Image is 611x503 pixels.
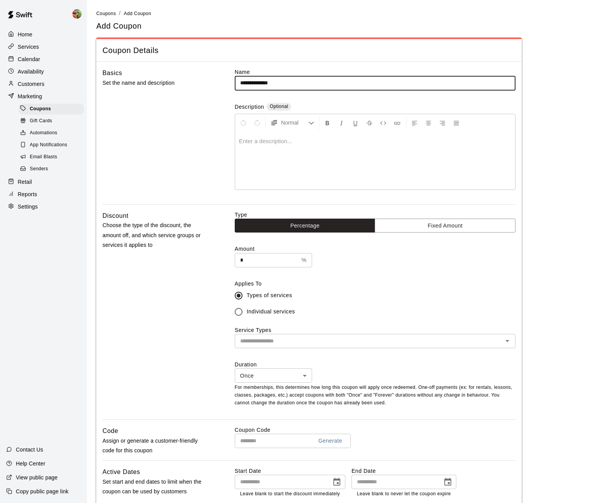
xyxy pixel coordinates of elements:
[450,116,463,130] button: Justify Align
[377,116,390,130] button: Insert Code
[363,116,376,130] button: Format Strikethrough
[335,116,348,130] button: Format Italics
[96,11,116,16] span: Coupons
[16,488,68,495] p: Copy public page link
[72,9,82,19] img: Matthew Cotter
[235,245,515,253] label: Amount
[18,80,44,88] p: Customers
[102,467,140,477] h6: Active Dates
[102,426,118,436] h6: Code
[408,116,421,130] button: Left Align
[19,151,87,163] a: Email Blasts
[6,78,81,90] a: Customers
[30,141,67,149] span: App Notifications
[18,31,32,38] p: Home
[19,127,87,139] a: Automations
[102,45,515,56] span: Coupon Details
[16,460,45,467] p: Help Center
[19,152,84,163] div: Email Blasts
[329,474,345,490] button: Choose date
[6,188,81,200] a: Reports
[270,104,288,109] span: Optional
[102,68,122,78] h6: Basics
[96,10,116,16] a: Coupons
[6,41,81,53] a: Services
[19,128,84,139] div: Automations
[235,426,515,434] label: Coupon Code
[19,103,87,115] a: Coupons
[235,103,264,112] label: Description
[251,116,264,130] button: Redo
[235,327,271,333] label: Service Types
[436,116,449,130] button: Right Align
[235,211,515,219] label: Type
[247,308,295,316] span: Individual services
[102,211,128,221] h6: Discount
[102,477,210,496] p: Set start and end dates to limit when the coupon can be used by customers
[321,116,334,130] button: Format Bold
[502,335,513,346] button: Open
[235,467,345,475] label: Start Date
[6,66,81,77] a: Availability
[19,139,87,151] a: App Notifications
[6,201,81,212] a: Settings
[102,221,210,250] p: Choose the type of the discount, the amount off, and which service groups or services it applies to
[18,68,44,75] p: Availability
[302,256,307,264] p: %
[19,116,84,127] div: Gift Cards
[124,11,151,16] span: Add Coupon
[18,43,39,51] p: Services
[6,53,81,65] a: Calendar
[237,116,250,130] button: Undo
[30,129,57,137] span: Automations
[235,68,515,76] label: Name
[267,116,317,130] button: Formatting Options
[315,434,345,448] button: Generate
[235,368,312,383] div: Once
[6,176,81,188] a: Retail
[247,291,292,299] span: Types of services
[19,163,87,175] a: Senders
[71,6,87,22] div: Matthew Cotter
[96,21,142,31] h5: Add Coupon
[30,105,51,113] span: Coupons
[30,117,52,125] span: Gift Cards
[440,474,456,490] button: Choose date
[30,153,57,161] span: Email Blasts
[422,116,435,130] button: Center Align
[19,164,84,175] div: Senders
[19,115,87,127] a: Gift Cards
[18,92,42,100] p: Marketing
[235,384,515,407] p: For memberships, this determines how long this coupon will apply once redeemed. One-off payments ...
[16,446,43,453] p: Contact Us
[119,9,121,17] li: /
[235,219,375,233] button: Percentage
[281,119,308,127] span: Normal
[102,436,210,455] p: Assign or generate a customer-friendly code for this coupon
[352,467,456,475] label: End Date
[30,165,48,173] span: Senders
[349,116,362,130] button: Format Underline
[235,280,515,287] label: Applies To
[240,490,340,498] p: Leave blank to start the discount immediately
[18,55,40,63] p: Calendar
[19,140,84,151] div: App Notifications
[235,361,515,368] label: Duration
[357,490,451,498] p: Leave blank to never let the coupon expire
[18,203,38,210] p: Settings
[391,116,404,130] button: Insert Link
[96,9,602,18] nav: breadcrumb
[102,78,210,88] p: Set the name and description
[16,474,58,481] p: View public page
[6,91,81,102] a: Marketing
[18,178,32,186] p: Retail
[375,219,515,233] button: Fixed Amount
[6,29,81,40] a: Home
